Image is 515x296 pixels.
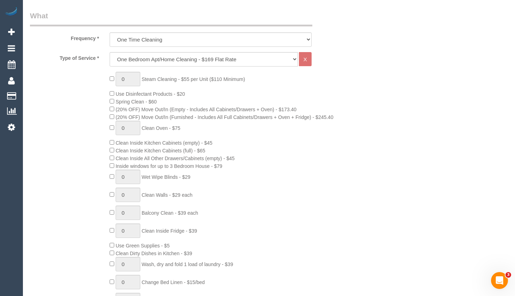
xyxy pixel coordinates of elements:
[142,174,190,180] span: Wet Wipe Blinds - $29
[142,192,192,198] span: Clean Walls - $29 each
[142,125,180,131] span: Clean Oven - $75
[142,210,198,216] span: Balcony Clean - $39 each
[116,107,296,112] span: (20% OFF) Move Out/In (Empty - Includes All Cabinets/Drawers + Oven) - $173.40
[25,32,104,42] label: Frequency *
[116,163,222,169] span: Inside windows for up to 3 Bedroom House - $79
[116,99,157,105] span: Spring Clean - $60
[491,272,508,289] iframe: Intercom live chat
[4,7,18,17] img: Automaid Logo
[116,243,170,248] span: Use Green Supplies - $5
[116,114,333,120] span: (20% OFF) Move Out/In (Furnished - Includes All Full Cabinets/Drawers + Oven + Fridge) - $245.40
[142,76,245,82] span: Steam Cleaning - $55 per Unit ($110 Minimum)
[116,140,213,146] span: Clean Inside Kitchen Cabinets (empty) - $45
[116,148,205,153] span: Clean Inside Kitchen Cabinets (full) - $65
[505,272,511,278] span: 3
[116,91,185,97] span: Use Disinfectant Products - $20
[142,228,197,234] span: Clean Inside Fridge - $39
[142,279,205,285] span: Change Bed Linen - $15/bed
[25,52,104,62] label: Type of Service *
[116,251,192,256] span: Clean Dirty Dishes in Kitchen - $39
[30,11,312,26] legend: What
[116,156,235,161] span: Clean Inside All Other Drawers/Cabinets (empty) - $45
[142,262,233,267] span: Wash, dry and fold 1 load of laundry - $39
